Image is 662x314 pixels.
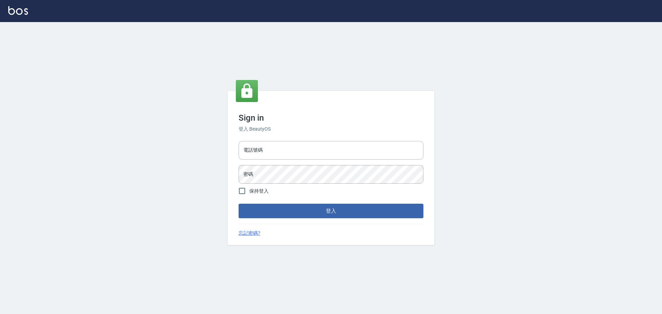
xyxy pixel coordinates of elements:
h6: 登入 BeautyOS [239,125,423,133]
h3: Sign in [239,113,423,123]
button: 登入 [239,204,423,218]
img: Logo [8,6,28,15]
span: 保持登入 [249,188,269,195]
a: 忘記密碼? [239,230,260,237]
